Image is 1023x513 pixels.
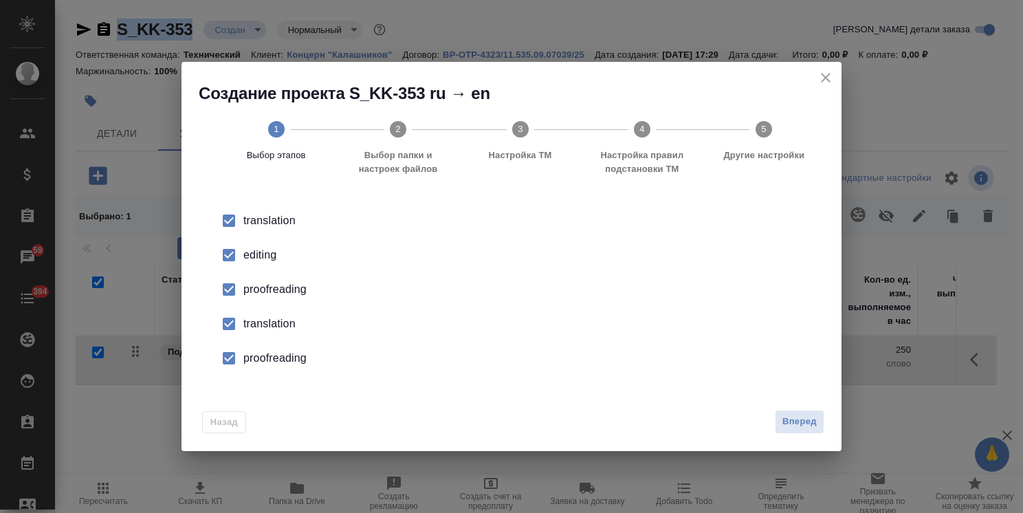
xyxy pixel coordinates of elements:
[782,414,817,430] span: Вперед
[586,149,697,176] span: Настройка правил подстановки TM
[243,316,808,332] div: translation
[243,212,808,229] div: translation
[221,149,331,162] span: Выбор этапов
[243,281,808,298] div: proofreading
[709,149,819,162] span: Другие настройки
[465,149,575,162] span: Настройка ТМ
[762,124,767,134] text: 5
[243,247,808,263] div: editing
[775,410,824,434] button: Вперед
[518,124,522,134] text: 3
[274,124,278,134] text: 1
[815,67,836,88] button: close
[199,83,841,105] h2: Создание проекта S_KK-353 ru → en
[639,124,644,134] text: 4
[243,350,808,367] div: proofreading
[395,124,400,134] text: 2
[342,149,453,176] span: Выбор папки и настроек файлов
